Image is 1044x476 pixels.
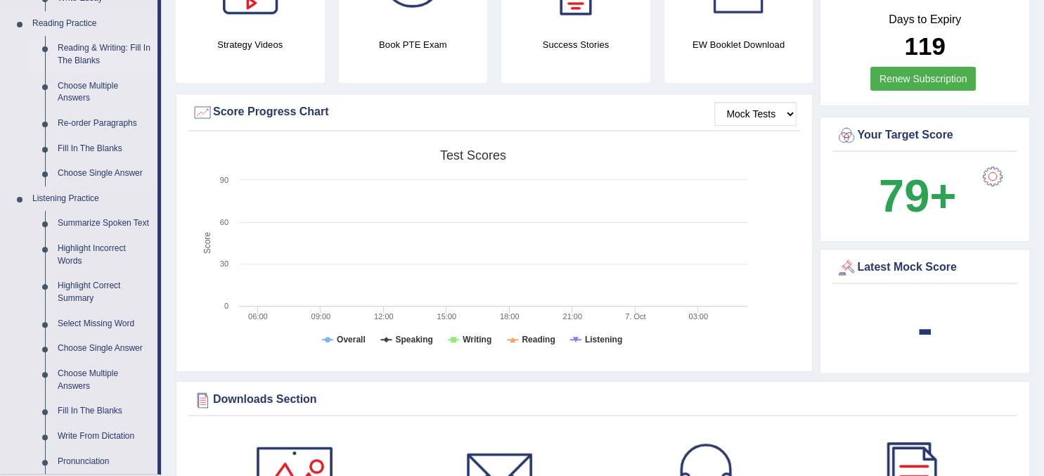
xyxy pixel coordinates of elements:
a: Reading Practice [26,11,157,37]
a: Fill In The Blanks [51,136,157,162]
h4: Book PTE Exam [339,37,488,52]
tspan: Listening [585,335,622,345]
a: Re-order Paragraphs [51,111,157,136]
a: Reading & Writing: Fill In The Blanks [51,36,157,73]
text: 12:00 [374,312,394,321]
tspan: Reading [522,335,555,345]
text: 15:00 [437,312,457,321]
div: Downloads Section [192,390,1014,411]
a: Renew Subscription [870,67,977,91]
tspan: Score [202,231,212,254]
b: 79+ [879,170,956,221]
a: Choose Multiple Answers [51,74,157,111]
div: Your Target Score [836,125,1014,146]
tspan: Test scores [440,148,506,162]
a: Highlight Incorrect Words [51,236,157,274]
text: 30 [220,259,228,268]
text: 03:00 [689,312,709,321]
a: Summarize Spoken Text [51,211,157,236]
text: 06:00 [248,312,268,321]
tspan: Overall [337,335,366,345]
text: 21:00 [563,312,583,321]
div: Latest Mock Score [836,257,1014,278]
a: Write From Dictation [51,424,157,449]
tspan: Speaking [396,335,433,345]
a: Select Missing Word [51,311,157,337]
a: Choose Single Answer [51,336,157,361]
h4: Success Stories [501,37,650,52]
a: Listening Practice [26,186,157,212]
a: Choose Single Answer [51,161,157,186]
text: 60 [220,218,228,226]
a: Highlight Correct Summary [51,274,157,311]
h4: Days to Expiry [836,13,1014,26]
a: Fill In The Blanks [51,399,157,424]
b: 119 [904,32,945,60]
text: 90 [220,176,228,184]
text: 09:00 [311,312,331,321]
tspan: Writing [463,335,491,345]
h4: EW Booklet Download [664,37,813,52]
div: Score Progress Chart [192,102,797,123]
h4: Strategy Videos [176,37,325,52]
text: 0 [224,302,228,310]
text: 18:00 [500,312,520,321]
tspan: 7. Oct [625,312,645,321]
a: Choose Multiple Answers [51,361,157,399]
a: Pronunciation [51,449,157,475]
b: - [917,302,933,354]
